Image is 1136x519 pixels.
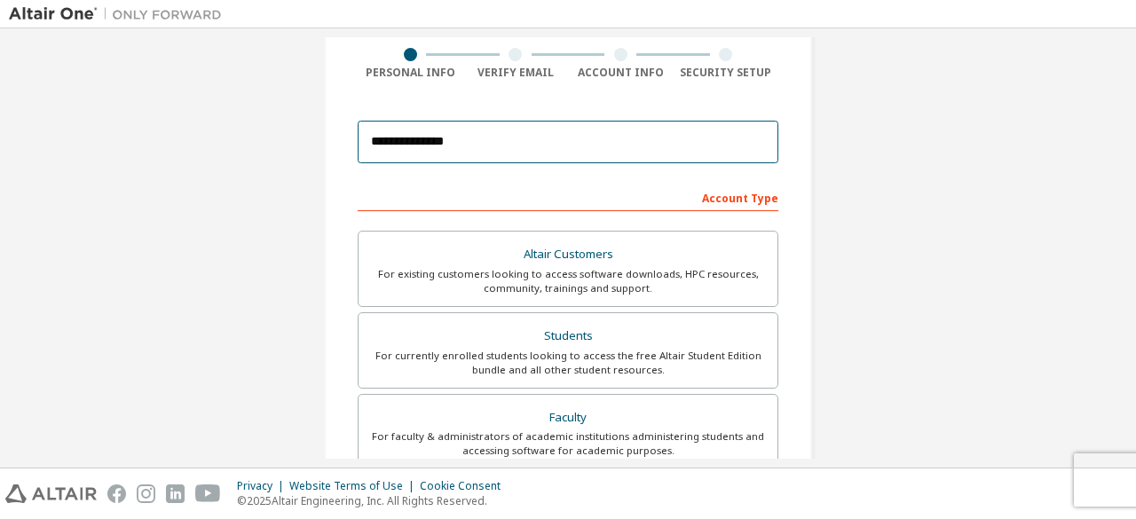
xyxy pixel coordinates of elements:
img: youtube.svg [195,484,221,503]
div: Verify Email [463,66,569,80]
div: Altair Customers [369,242,767,267]
div: Personal Info [358,66,463,80]
div: Students [369,324,767,349]
div: Website Terms of Use [289,479,420,493]
div: Privacy [237,479,289,493]
div: For faculty & administrators of academic institutions administering students and accessing softwa... [369,429,767,458]
p: © 2025 Altair Engineering, Inc. All Rights Reserved. [237,493,511,508]
img: Altair One [9,5,231,23]
img: linkedin.svg [166,484,185,503]
div: For currently enrolled students looking to access the free Altair Student Edition bundle and all ... [369,349,767,377]
div: Account Type [358,183,778,211]
div: Faculty [369,405,767,430]
div: Cookie Consent [420,479,511,493]
img: facebook.svg [107,484,126,503]
div: Account Info [568,66,674,80]
img: altair_logo.svg [5,484,97,503]
div: Security Setup [674,66,779,80]
div: For existing customers looking to access software downloads, HPC resources, community, trainings ... [369,267,767,295]
img: instagram.svg [137,484,155,503]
